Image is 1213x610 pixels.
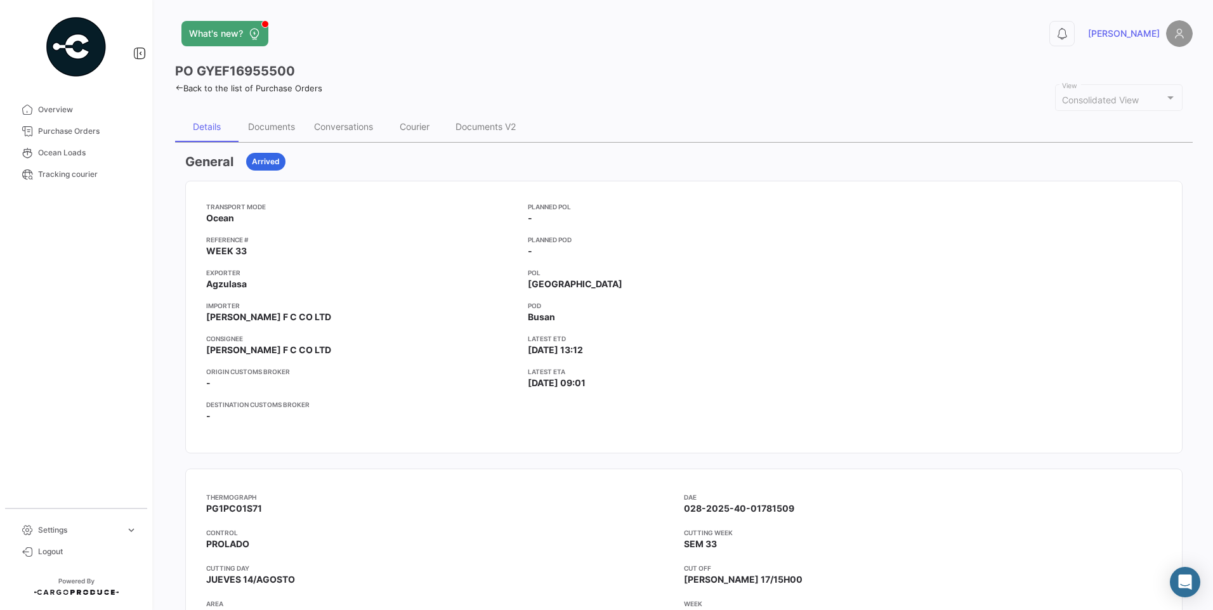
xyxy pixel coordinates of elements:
[38,524,121,536] span: Settings
[314,121,373,132] div: Conversations
[206,245,247,257] span: WEEK 33
[206,492,684,502] app-card-info-title: THERMOGRAPH
[38,104,137,115] span: Overview
[528,367,839,377] app-card-info-title: Latest ETA
[10,99,142,120] a: Overview
[528,212,532,224] span: -
[38,147,137,159] span: Ocean Loads
[38,126,137,137] span: Purchase Orders
[10,164,142,185] a: Tracking courier
[252,156,280,167] span: Arrived
[528,235,839,245] app-card-info-title: Planned POD
[684,574,803,585] span: [PERSON_NAME] 17/15H00
[400,121,429,132] div: Courier
[206,278,247,290] span: Agzulasa
[206,334,518,344] app-card-info-title: Consignee
[684,503,794,514] span: 028-2025-40-01781509
[528,334,839,344] app-card-info-title: Latest ETD
[44,15,108,79] img: powered-by.png
[684,599,1162,609] app-card-info-title: WEEK
[1062,94,1139,105] mat-select-trigger: Consolidated View
[206,538,249,549] span: PROLADO
[206,563,684,573] app-card-info-title: CUTTING DAY
[185,153,233,171] h3: General
[206,235,518,245] app-card-info-title: Reference #
[38,546,137,557] span: Logout
[248,121,295,132] div: Documents
[206,202,518,212] app-card-info-title: Transport mode
[206,301,518,311] app-card-info-title: Importer
[528,301,839,311] app-card-info-title: POD
[206,367,518,377] app-card-info-title: Origin Customs Broker
[528,311,555,323] span: Busan
[684,528,1162,538] app-card-info-title: CUTTING WEEK
[1166,20,1193,47] img: placeholder-user.png
[206,528,684,538] app-card-info-title: CONTROL
[181,21,268,46] button: What's new?
[206,410,211,422] span: -
[528,278,622,290] span: [GEOGRAPHIC_DATA]
[206,268,518,278] app-card-info-title: Exporter
[10,142,142,164] a: Ocean Loads
[528,268,839,278] app-card-info-title: POL
[38,169,137,180] span: Tracking courier
[206,311,331,323] span: [PERSON_NAME] F C CO LTD
[206,599,684,609] app-card-info-title: AREA
[175,83,322,93] a: Back to the list of Purchase Orders
[528,245,532,257] span: -
[189,27,243,40] span: What's new?
[206,503,262,514] span: PG1PC01S71
[206,344,331,356] span: [PERSON_NAME] F C CO LTD
[1088,27,1160,40] span: [PERSON_NAME]
[175,62,295,80] h3: PO GYEF16955500
[206,574,295,585] span: JUEVES 14/AGOSTO
[10,120,142,142] a: Purchase Orders
[684,492,1162,502] app-card-info-title: DAE
[206,212,234,224] span: Ocean
[456,121,516,132] div: Documents V2
[528,377,586,389] span: [DATE] 09:01
[206,377,211,389] span: -
[126,524,137,536] span: expand_more
[1170,567,1200,597] div: Abrir Intercom Messenger
[684,538,717,549] span: SEM 33
[684,563,1162,573] app-card-info-title: CUT OFF
[528,344,583,356] span: [DATE] 13:12
[193,121,221,132] div: Details
[528,202,839,212] app-card-info-title: Planned POL
[206,399,518,410] app-card-info-title: Destination Customs Broker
